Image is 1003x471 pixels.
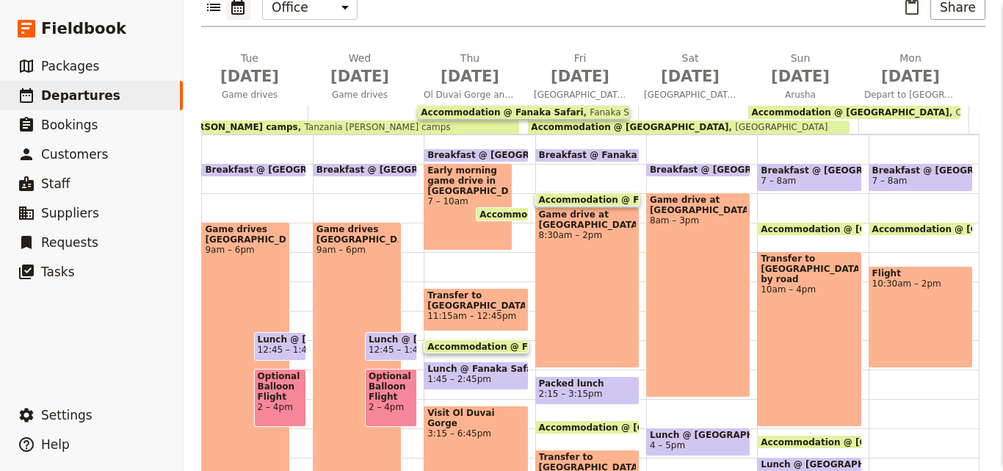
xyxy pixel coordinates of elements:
[427,290,524,311] span: Transfer to [GEOGRAPHIC_DATA]
[258,402,303,412] span: 2 – 4pm
[41,18,126,40] span: Fieldbook
[427,342,596,351] span: Accommodation @ Fanaka Safari
[258,345,327,355] span: 12:45 – 1:45pm
[427,196,509,206] span: 7 – 10am
[365,369,417,427] div: Optional Balloon Flight2 – 4pm
[254,369,306,427] div: Optional Balloon Flight2 – 4pm
[313,163,417,177] div: Breakfast @ [GEOGRAPHIC_DATA][PERSON_NAME]
[424,148,528,162] div: Breakfast @ [GEOGRAPHIC_DATA][PERSON_NAME]
[369,334,413,345] span: Lunch @ [GEOGRAPHIC_DATA][PERSON_NAME]
[201,163,305,177] div: Breakfast @ [GEOGRAPHIC_DATA][PERSON_NAME]
[298,122,451,132] span: Tanzania [PERSON_NAME] camps
[198,89,302,101] span: Game drives
[427,428,524,439] span: 3:15 – 6:45pm
[205,245,286,255] span: 9am – 6pm
[41,265,75,279] span: Tasks
[365,332,417,361] div: Lunch @ [GEOGRAPHIC_DATA][PERSON_NAME]12:45 – 1:45pm
[258,334,303,345] span: Lunch @ [GEOGRAPHIC_DATA][PERSON_NAME]
[205,224,286,245] span: Game drives [GEOGRAPHIC_DATA]
[41,59,99,73] span: Packages
[203,51,296,87] h2: Tue
[427,150,682,160] span: Breakfast @ [GEOGRAPHIC_DATA][PERSON_NAME]
[41,88,120,103] span: Departures
[308,89,412,101] span: Game drives
[369,371,413,402] span: Optional Balloon Flight
[427,311,524,321] span: 11:15am – 12:45pm
[427,165,509,196] span: Early morning game drive in [GEOGRAPHIC_DATA]
[418,89,522,101] span: Ol Duvai Gorge and [GEOGRAPHIC_DATA]
[308,51,418,105] button: Wed [DATE]Game drives
[427,374,491,384] span: 1:45 – 2:45pm
[316,224,398,245] span: Game drives [GEOGRAPHIC_DATA]
[424,288,528,331] div: Transfer to [GEOGRAPHIC_DATA]11:15am – 12:45pm
[41,206,99,220] span: Suppliers
[479,209,803,219] span: Accommodation @ [GEOGRAPHIC_DATA] [PERSON_NAME] camps
[418,106,629,119] div: Accommodation @ Fanaka SafariFanaka Safar
[316,245,398,255] span: 9am – 6pm
[314,51,406,87] h2: Wed
[369,345,438,355] span: 12:45 – 1:45pm
[424,163,513,251] div: Early morning game drive in [GEOGRAPHIC_DATA]7 – 10am
[41,235,98,250] span: Requests
[476,207,528,221] div: Accommodation @ [GEOGRAPHIC_DATA] [PERSON_NAME] camps
[424,362,528,390] div: Lunch @ Fanaka Safar1:45 – 2:45pm
[41,437,70,452] span: Help
[203,65,296,87] span: [DATE]
[369,402,413,412] span: 2 – 4pm
[314,65,406,87] span: [DATE]
[427,408,524,428] span: Visit Ol Duvai Gorge
[205,165,460,175] span: Breakfast @ [GEOGRAPHIC_DATA][PERSON_NAME]
[41,408,93,423] span: Settings
[424,339,528,353] div: Accommodation @ Fanaka Safari
[41,147,108,162] span: Customers
[41,176,70,191] span: Staff
[424,65,516,87] span: [DATE]
[427,364,524,374] span: Lunch @ Fanaka Safar
[258,371,303,402] span: Optional Balloon Flight
[254,332,306,361] div: Lunch @ [GEOGRAPHIC_DATA][PERSON_NAME]12:45 – 1:45pm
[198,51,308,105] button: Tue [DATE]Game drives
[41,118,98,132] span: Bookings
[418,51,528,105] button: Thu [DATE]Ol Duvai Gorge and [GEOGRAPHIC_DATA]
[316,165,571,175] span: Breakfast @ [GEOGRAPHIC_DATA][PERSON_NAME]
[424,51,516,87] h2: Thu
